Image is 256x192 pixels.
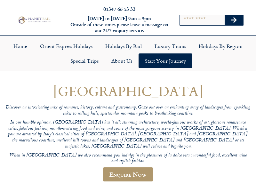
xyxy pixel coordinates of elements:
[103,5,135,12] a: 01347 66 53 33
[148,39,192,53] a: Luxury Trains
[70,16,169,34] h6: [DATE] to [DATE] 9am – 5pm Outside of these times please leave a message on our 24/7 enquiry serv...
[6,153,250,164] p: When in [GEOGRAPHIC_DATA] we also recommend you indulge in the pleasures of la dolce vita : wonde...
[225,15,243,25] button: Search
[3,39,253,68] nav: Menu
[17,16,51,24] img: Planet Rail Train Holidays Logo
[99,39,148,53] a: Holidays by Rail
[6,84,250,99] h1: [GEOGRAPHIC_DATA]
[105,53,139,68] a: About Us
[103,167,153,181] a: Enquire Now
[6,120,250,149] p: In our humble opinion, [GEOGRAPHIC_DATA] has it all; stunning architecture, world-famous works of...
[7,39,34,53] a: Home
[192,39,249,53] a: Holidays by Region
[64,53,105,68] a: Special Trips
[139,53,192,68] a: Start your Journey
[6,105,250,116] p: Discover an intoxicating mix of romance, history, culture and gastronomy. Gaze out over an enchan...
[34,39,99,53] a: Orient Express Holidays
